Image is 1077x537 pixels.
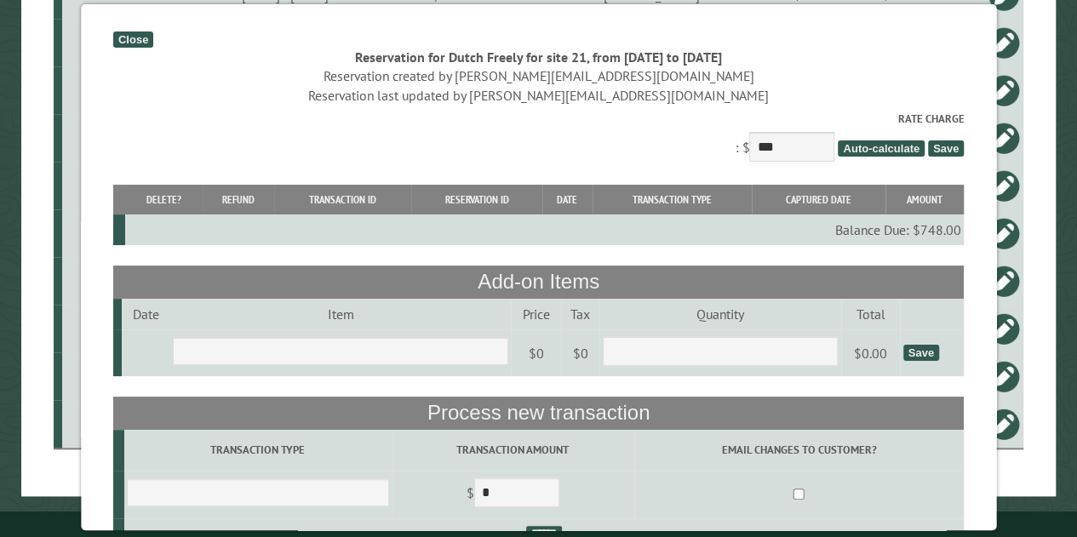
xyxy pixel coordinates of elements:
td: $0 [511,329,561,377]
div: 12 [69,34,196,51]
th: Transaction Type [593,185,752,214]
th: Delete? [125,185,202,214]
th: Transaction ID [274,185,411,214]
th: Reservation ID [411,185,542,214]
div: 18 [69,129,196,146]
td: Item [170,299,511,329]
td: $ [392,471,634,518]
div: 24 [69,177,196,194]
span: Auto-calculate [838,140,925,157]
label: Transaction Type [127,442,388,458]
label: Transaction Amount [394,442,631,458]
div: 13 [69,368,196,385]
div: 21 [69,320,196,337]
span: Save [928,140,964,157]
th: Captured Date [752,185,885,214]
td: Balance Due: $748.00 [125,214,964,245]
div: Save [902,345,938,361]
div: 15 [69,272,196,289]
td: Tax [561,299,599,329]
div: : $ [113,111,964,166]
th: Amount [885,185,964,214]
label: Email changes to customer? [637,442,961,458]
th: Refund [202,185,274,214]
div: 11 [69,415,196,432]
div: Reservation for Dutch Freely for site 21, from [DATE] to [DATE] [113,48,964,66]
div: 14 [69,82,196,99]
label: Rate Charge [113,111,964,127]
td: $0 [561,329,599,377]
th: Process new transaction [113,397,964,429]
th: Add-on Items [113,266,964,298]
td: Total [841,299,901,329]
div: Quartz Inn [69,225,196,242]
td: $0.00 [841,329,901,377]
td: Date [122,299,170,329]
div: Close [113,31,153,48]
th: Date [542,185,593,214]
td: Quantity [599,299,840,329]
td: Price [511,299,561,329]
div: Reservation created by [PERSON_NAME][EMAIL_ADDRESS][DOMAIN_NAME] [113,66,964,85]
div: Reservation last updated by [PERSON_NAME][EMAIL_ADDRESS][DOMAIN_NAME] [113,86,964,105]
